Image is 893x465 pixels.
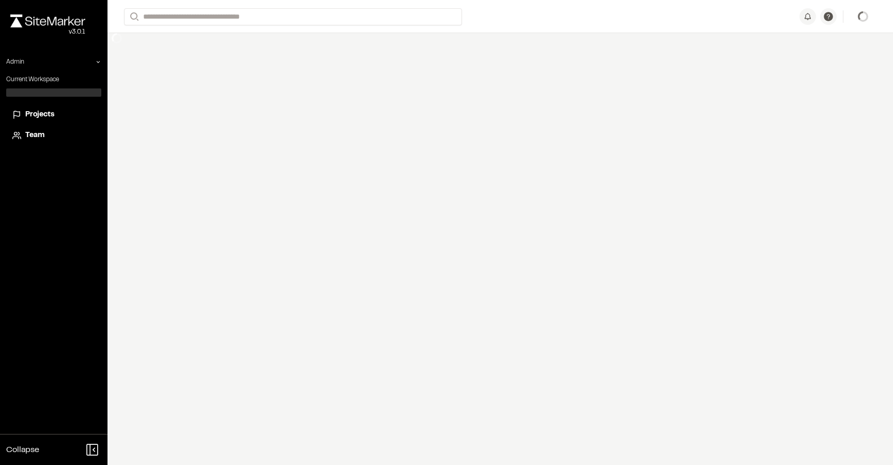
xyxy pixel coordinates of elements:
p: Admin [6,57,24,67]
span: Collapse [6,444,39,456]
p: Current Workspace [6,75,101,84]
a: Projects [12,109,95,121]
span: Team [25,130,44,141]
button: Search [124,8,143,25]
div: Oh geez...please don't... [10,27,85,37]
a: Team [12,130,95,141]
span: Projects [25,109,54,121]
img: rebrand.png [10,14,85,27]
